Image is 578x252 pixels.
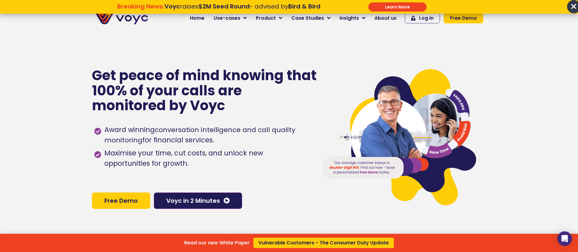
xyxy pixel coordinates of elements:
strong: $2M Seed Round [198,2,250,11]
span: Vulnerable Customers - The Consumer Duty Update [259,240,389,245]
span: raises - advised by [164,2,320,11]
div: Breaking News: Voyc raises $2M Seed Round - advised by Bird & Bird [86,3,351,17]
span: Job title [80,49,101,56]
div: Open Intercom Messenger [557,231,572,246]
a: Privacy Policy [125,126,154,132]
strong: Breaking News: [117,2,164,11]
span: Phone [80,24,96,31]
div: Submit [368,2,427,12]
strong: Bird & Bird [288,2,320,11]
strong: Voyc [164,2,180,11]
